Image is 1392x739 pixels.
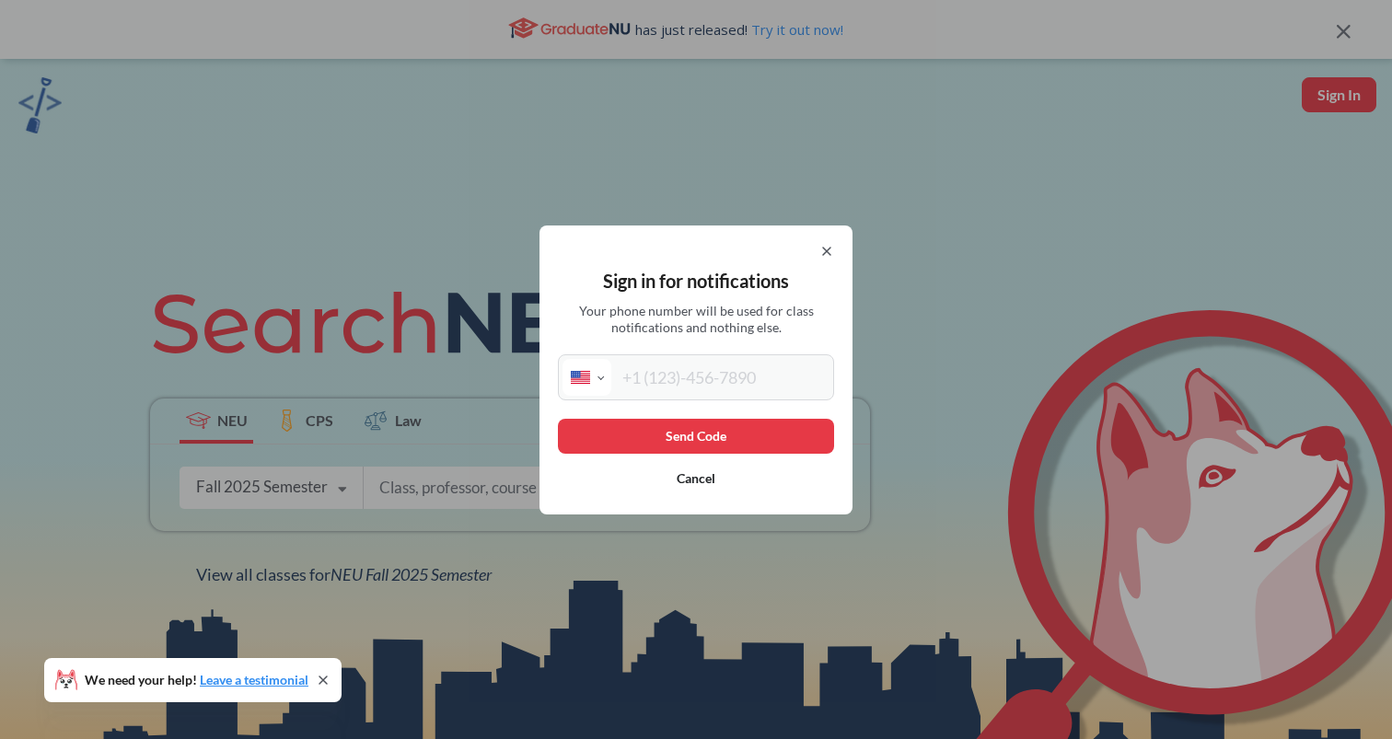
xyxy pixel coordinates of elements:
[85,674,308,687] span: We need your help!
[558,461,834,496] button: Cancel
[18,77,62,139] a: sandbox logo
[565,303,828,336] span: Your phone number will be used for class notifications and nothing else.
[603,270,789,292] span: Sign in for notifications
[611,359,829,396] input: +1 (123)-456-7890
[200,672,308,687] a: Leave a testimonial
[18,77,62,133] img: sandbox logo
[558,419,834,454] button: Send Code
